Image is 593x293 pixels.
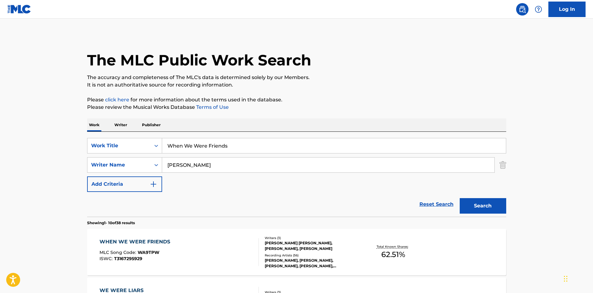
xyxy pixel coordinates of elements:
[195,104,229,110] a: Terms of Use
[100,238,173,246] div: WHEN WE WERE FRIENDS
[87,220,135,226] p: Showing 1 - 10 of 38 results
[87,81,506,89] p: It is not an authoritative source for recording information.
[562,263,593,293] iframe: Chat Widget
[150,180,157,188] img: 9d2ae6d4665cec9f34b9.svg
[138,250,159,255] span: WA9TPW
[87,176,162,192] button: Add Criteria
[87,118,101,131] p: Work
[87,74,506,81] p: The accuracy and completeness of The MLC's data is determined solely by our Members.
[381,249,405,260] span: 62.51 %
[7,5,31,14] img: MLC Logo
[114,256,142,261] span: T3167295929
[460,198,506,214] button: Search
[140,118,162,131] p: Publisher
[564,269,568,288] div: Drag
[499,157,506,173] img: Delete Criterion
[548,2,586,17] a: Log In
[416,198,457,211] a: Reset Search
[377,244,410,249] p: Total Known Shares:
[87,229,506,275] a: WHEN WE WERE FRIENDSMLC Song Code:WA9TPWISWC:T3167295929Writers (3)[PERSON_NAME] [PERSON_NAME], [...
[100,250,138,255] span: MLC Song Code :
[87,51,311,69] h1: The MLC Public Work Search
[265,258,358,269] div: [PERSON_NAME], [PERSON_NAME], [PERSON_NAME], [PERSON_NAME], [PERSON_NAME]
[87,104,506,111] p: Please review the Musical Works Database
[519,6,526,13] img: search
[265,236,358,240] div: Writers ( 3 )
[105,97,129,103] a: click here
[91,142,147,149] div: Work Title
[87,138,506,217] form: Search Form
[265,240,358,251] div: [PERSON_NAME] [PERSON_NAME], [PERSON_NAME], [PERSON_NAME]
[113,118,129,131] p: Writer
[535,6,542,13] img: help
[100,256,114,261] span: ISWC :
[532,3,545,16] div: Help
[87,96,506,104] p: Please for more information about the terms used in the database.
[516,3,529,16] a: Public Search
[91,161,147,169] div: Writer Name
[265,253,358,258] div: Recording Artists ( 56 )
